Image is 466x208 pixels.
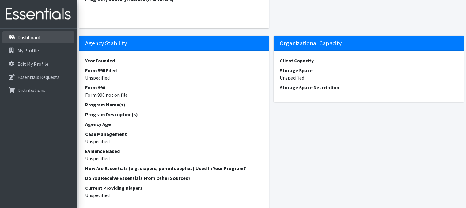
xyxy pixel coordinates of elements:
[17,74,59,80] p: Essentials Requests
[85,191,263,199] dd: Unspecified
[85,57,263,64] dt: Year Founded
[85,155,263,162] dd: Unspecified
[85,130,263,138] dt: Case Management
[17,34,40,40] p: Dashboard
[85,184,263,191] dt: Current Providing Diapers
[85,165,263,172] dt: How Are Essentials (e.g. diapers, period supplies) Used In Your Program?
[2,71,74,83] a: Essentials Requests
[85,84,263,91] dt: Form 990
[85,138,263,145] dd: Unspecified
[2,58,74,70] a: Edit My Profile
[85,111,263,118] dt: Program Description(s)
[17,47,39,54] p: My Profile
[274,36,464,51] h5: Organizational Capacity
[280,74,458,81] dd: Unspecified
[85,121,263,128] dt: Agency Age
[85,101,263,108] dt: Program Name(s)
[280,57,458,64] dt: Client Capacity
[17,87,45,93] p: Distributions
[85,74,263,81] dd: Unspecified
[85,91,263,98] dd: Form 990 not on file
[17,61,48,67] p: Edit My Profile
[79,36,269,51] h5: Agency Stability
[280,84,458,91] dt: Storage Space Description
[85,147,263,155] dt: Evidence Based
[85,174,263,182] dt: Do You Receive Essentials From Other Sources?
[85,67,263,74] dt: Form 990 Filed
[2,84,74,96] a: Distributions
[2,4,74,24] img: HumanEssentials
[2,31,74,43] a: Dashboard
[280,67,458,74] dt: Storage Space
[2,44,74,57] a: My Profile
